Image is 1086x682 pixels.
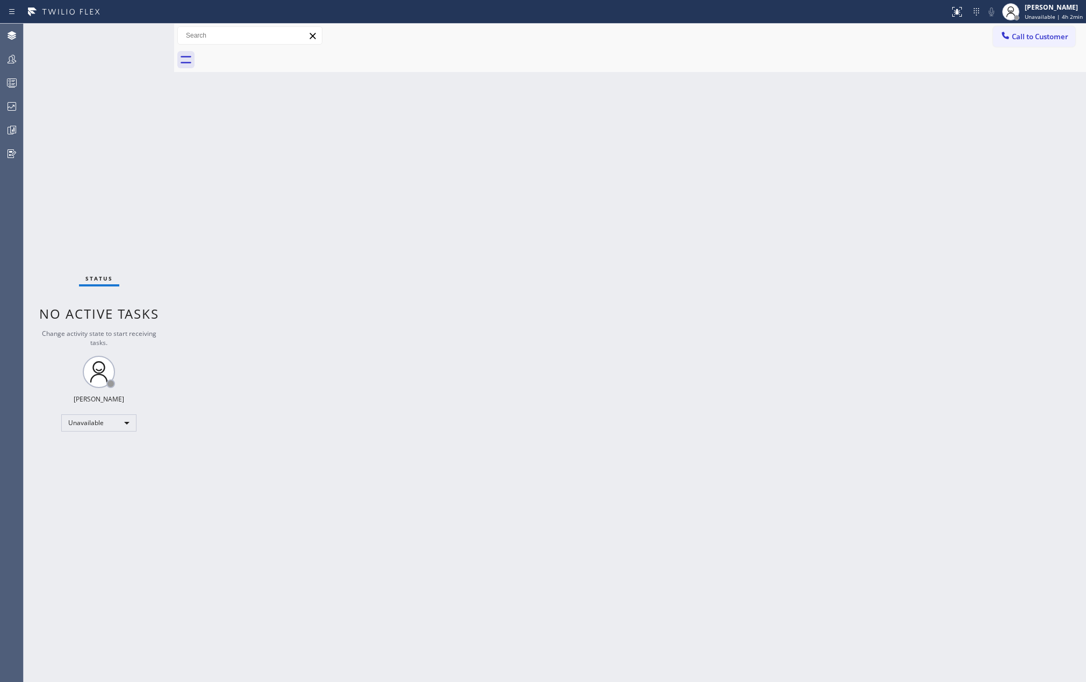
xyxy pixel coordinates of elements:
button: Call to Customer [993,26,1075,47]
button: Mute [984,4,999,19]
input: Search [178,27,322,44]
div: [PERSON_NAME] [74,394,124,404]
span: Change activity state to start receiving tasks. [42,329,156,347]
span: No active tasks [39,305,159,322]
div: Unavailable [61,414,136,432]
div: [PERSON_NAME] [1025,3,1083,12]
span: Call to Customer [1012,32,1068,41]
span: Unavailable | 4h 2min [1025,13,1083,20]
span: Status [85,275,113,282]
